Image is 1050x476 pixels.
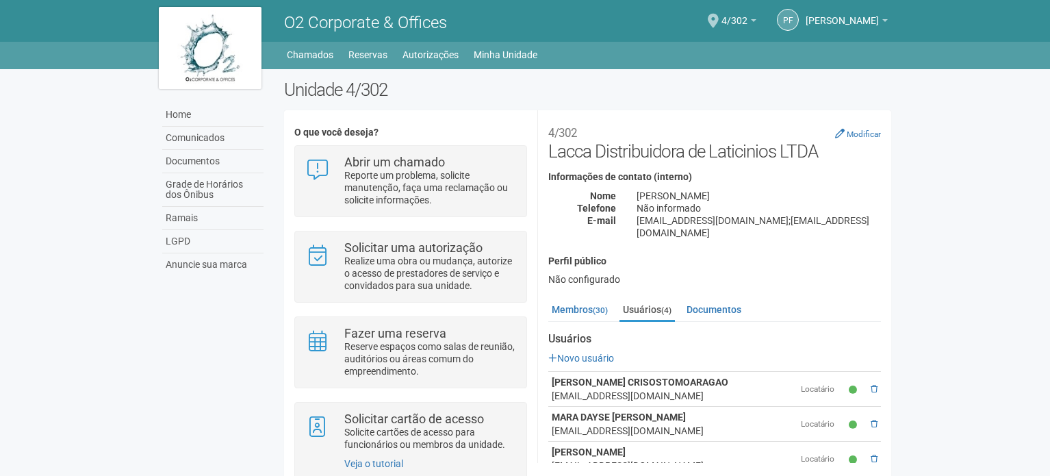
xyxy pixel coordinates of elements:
[548,126,577,140] small: 4/302
[305,413,515,451] a: Solicitar cartão de acesso Solicite cartões de acesso para funcionários ou membros da unidade.
[162,173,264,207] a: Grade de Horários dos Ônibus
[806,17,888,28] a: [PERSON_NAME]
[590,190,616,201] strong: Nome
[348,45,387,64] a: Reservas
[162,150,264,173] a: Documentos
[548,172,881,182] h4: Informações de contato (interno)
[344,255,516,292] p: Realize uma obra ou mudança, autorize o acesso de prestadores de serviço e convidados para sua un...
[344,326,446,340] strong: Fazer uma reserva
[577,203,616,214] strong: Telefone
[284,79,891,100] h2: Unidade 4/302
[162,207,264,230] a: Ramais
[162,253,264,276] a: Anuncie sua marca
[344,169,516,206] p: Reporte um problema, solicite manutenção, faça uma reclamação ou solicite informações.
[548,273,881,286] div: Não configurado
[797,407,845,442] td: Locatário
[548,353,614,364] a: Novo usuário
[548,121,881,162] h2: Lacca Distribuidora de Laticinios LTDA
[626,202,891,214] div: Não informado
[806,2,879,26] span: PRISCILLA FREITAS
[159,7,261,89] img: logo.jpg
[683,299,745,320] a: Documentos
[552,377,728,388] strong: [PERSON_NAME] CRISOSTOMOARAGAO
[162,230,264,253] a: LGPD
[294,127,526,138] h4: O que você deseja?
[162,127,264,150] a: Comunicados
[849,454,860,466] small: Ativo
[835,128,881,139] a: Modificar
[344,155,445,169] strong: Abrir um chamado
[797,372,845,407] td: Locatário
[619,299,675,322] a: Usuários(4)
[721,17,756,28] a: 4/302
[344,240,483,255] strong: Solicitar uma autorização
[474,45,537,64] a: Minha Unidade
[587,215,616,226] strong: E-mail
[548,299,611,320] a: Membros(30)
[626,190,891,202] div: [PERSON_NAME]
[548,256,881,266] h4: Perfil público
[344,340,516,377] p: Reserve espaços como salas de reunião, auditórios ou áreas comum do empreendimento.
[552,412,686,423] strong: MARA DAYSE [PERSON_NAME]
[305,156,515,206] a: Abrir um chamado Reporte um problema, solicite manutenção, faça uma reclamação ou solicite inform...
[552,424,794,438] div: [EMAIL_ADDRESS][DOMAIN_NAME]
[305,242,515,292] a: Solicitar uma autorização Realize uma obra ou mudança, autorize o acesso de prestadores de serviç...
[162,103,264,127] a: Home
[552,389,794,403] div: [EMAIL_ADDRESS][DOMAIN_NAME]
[402,45,459,64] a: Autorizações
[552,447,626,458] strong: [PERSON_NAME]
[284,13,447,32] span: O2 Corporate & Offices
[721,2,747,26] span: 4/302
[344,426,516,451] p: Solicite cartões de acesso para funcionários ou membros da unidade.
[552,459,794,473] div: [EMAIL_ADDRESS][DOMAIN_NAME]
[847,129,881,139] small: Modificar
[661,305,671,315] small: (4)
[548,333,881,345] strong: Usuários
[626,214,891,239] div: [EMAIL_ADDRESS][DOMAIN_NAME];[EMAIL_ADDRESS][DOMAIN_NAME]
[849,419,860,431] small: Ativo
[344,458,403,469] a: Veja o tutorial
[287,45,333,64] a: Chamados
[344,412,484,426] strong: Solicitar cartão de acesso
[305,327,515,377] a: Fazer uma reserva Reserve espaços como salas de reunião, auditórios ou áreas comum do empreendime...
[593,305,608,315] small: (30)
[777,9,799,31] a: PF
[849,384,860,396] small: Ativo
